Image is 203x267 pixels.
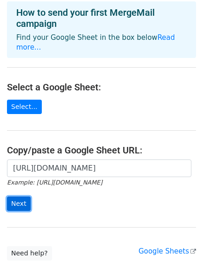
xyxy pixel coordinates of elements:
[7,145,196,156] h4: Copy/paste a Google Sheet URL:
[138,247,196,255] a: Google Sheets
[7,246,52,261] a: Need help?
[7,197,31,211] input: Next
[16,7,187,29] h4: How to send your first MergeMail campaign
[7,100,42,114] a: Select...
[7,179,102,186] small: Example: [URL][DOMAIN_NAME]
[16,33,175,51] a: Read more...
[7,159,191,177] input: Paste your Google Sheet URL here
[157,222,203,267] iframe: Chat Widget
[16,33,187,52] p: Find your Google Sheet in the box below
[7,82,196,93] h4: Select a Google Sheet:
